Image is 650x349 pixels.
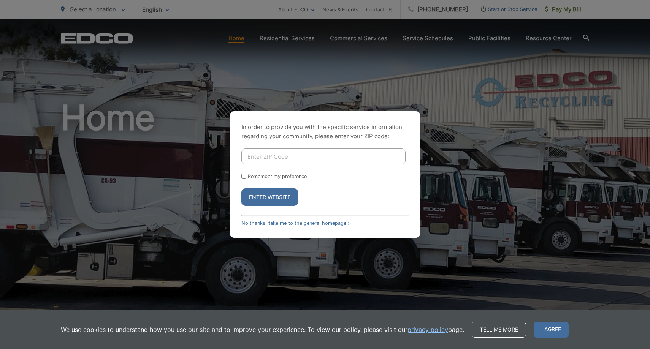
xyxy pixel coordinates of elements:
[61,325,464,334] p: We use cookies to understand how you use our site and to improve your experience. To view our pol...
[407,325,448,334] a: privacy policy
[472,322,526,338] a: Tell me more
[241,123,409,141] p: In order to provide you with the specific service information regarding your community, please en...
[241,188,298,206] button: Enter Website
[241,148,406,164] input: Enter ZIP Code
[534,322,569,338] span: I agree
[241,220,351,226] a: No thanks, take me to the general homepage >
[248,174,307,179] label: Remember my preference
